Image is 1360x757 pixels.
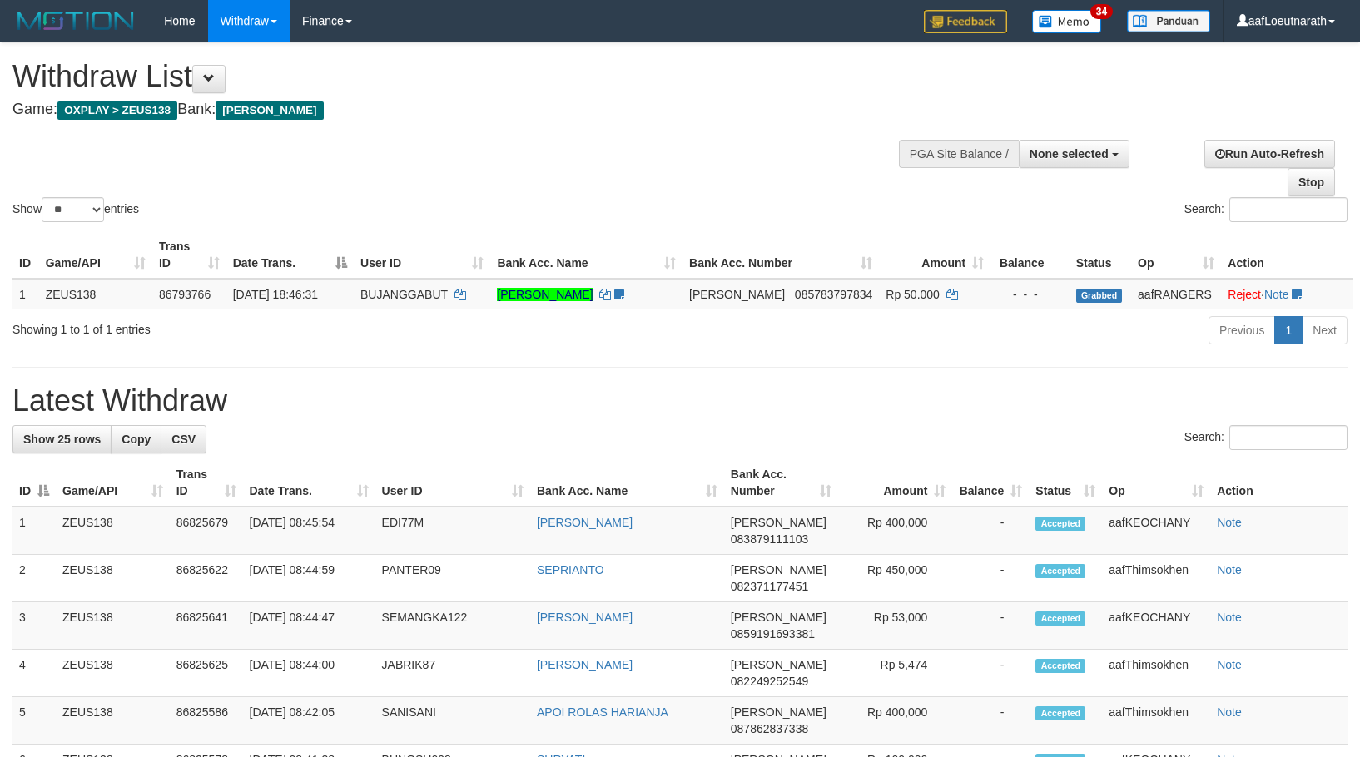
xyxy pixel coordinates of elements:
span: [PERSON_NAME] [731,563,826,576]
th: ID [12,231,39,279]
th: Bank Acc. Number: activate to sort column ascending [724,459,838,507]
td: · [1221,279,1353,309]
td: aafThimsokhen [1102,697,1210,745]
a: Show 25 rows [12,425,112,453]
td: 3 [12,602,56,650]
td: 1 [12,279,39,309]
td: Rp 53,000 [838,602,953,650]
th: Bank Acc. Name: activate to sort column ascending [490,231,682,279]
a: Note [1217,705,1242,719]
img: panduan.png [1127,10,1210,32]
td: JABRIK87 [375,650,530,697]
td: aafKEOCHANY [1102,507,1210,555]
a: [PERSON_NAME] [497,288,593,301]
span: [DATE] 18:46:31 [233,288,318,301]
td: 86825586 [170,697,243,745]
td: aafRANGERS [1131,279,1221,309]
td: [DATE] 08:45:54 [243,507,375,555]
th: Trans ID: activate to sort column ascending [170,459,243,507]
a: Note [1217,611,1242,624]
td: 86825625 [170,650,243,697]
a: Note [1217,563,1242,576]
td: ZEUS138 [56,697,170,745]
td: aafThimsokhen [1102,555,1210,602]
td: ZEUS138 [39,279,152,309]
span: Accepted [1035,611,1085,626]
td: 86825622 [170,555,243,602]
td: 5 [12,697,56,745]
a: Run Auto-Refresh [1204,140,1335,168]
a: [PERSON_NAME] [537,611,633,624]
a: Note [1217,516,1242,529]
td: ZEUS138 [56,650,170,697]
span: OXPLAY > ZEUS138 [57,101,177,120]
td: aafKEOCHANY [1102,602,1210,650]
div: PGA Site Balance / [899,140,1019,168]
span: [PERSON_NAME] [731,611,826,624]
th: Game/API: activate to sort column ascending [39,231,152,279]
th: Status: activate to sort column ascending [1029,459,1102,507]
a: [PERSON_NAME] [537,658,633,671]
th: Game/API: activate to sort column ascending [56,459,170,507]
a: Reject [1228,288,1261,301]
span: Show 25 rows [23,433,101,446]
span: BUJANGGABUT [360,288,448,301]
td: - [952,507,1029,555]
img: Button%20Memo.svg [1032,10,1102,33]
td: ZEUS138 [56,555,170,602]
td: [DATE] 08:44:47 [243,602,375,650]
a: SEPRIANTO [537,563,604,576]
span: [PERSON_NAME] [731,705,826,719]
span: Copy 083879111103 to clipboard [731,532,808,546]
span: [PERSON_NAME] [216,101,323,120]
span: [PERSON_NAME] [689,288,785,301]
span: Rp 50.000 [886,288,940,301]
select: Showentries [42,197,104,222]
td: 86825679 [170,507,243,555]
span: Accepted [1035,706,1085,720]
input: Search: [1229,425,1348,450]
td: [DATE] 08:42:05 [243,697,375,745]
span: 86793766 [159,288,211,301]
td: [DATE] 08:44:00 [243,650,375,697]
a: Next [1302,316,1348,344]
label: Search: [1184,425,1348,450]
th: User ID: activate to sort column ascending [375,459,530,507]
td: - [952,602,1029,650]
td: Rp 400,000 [838,697,953,745]
td: - [952,650,1029,697]
td: 2 [12,555,56,602]
span: Accepted [1035,659,1085,673]
th: Action [1210,459,1348,507]
th: Balance: activate to sort column ascending [952,459,1029,507]
span: CSV [171,433,196,446]
th: Trans ID: activate to sort column ascending [152,231,226,279]
td: - [952,697,1029,745]
span: Accepted [1035,564,1085,578]
span: None selected [1030,147,1109,161]
td: ZEUS138 [56,602,170,650]
span: Copy 085783797834 to clipboard [795,288,872,301]
td: SEMANGKA122 [375,602,530,650]
td: SANISANI [375,697,530,745]
span: [PERSON_NAME] [731,516,826,529]
th: Action [1221,231,1353,279]
label: Search: [1184,197,1348,222]
th: Bank Acc. Name: activate to sort column ascending [530,459,724,507]
span: Grabbed [1076,289,1123,303]
div: - - - [997,286,1062,303]
th: Amount: activate to sort column ascending [879,231,990,279]
td: aafThimsokhen [1102,650,1210,697]
td: 86825641 [170,602,243,650]
a: Copy [111,425,161,453]
label: Show entries [12,197,139,222]
td: ZEUS138 [56,507,170,555]
th: Date Trans.: activate to sort column ascending [243,459,375,507]
th: User ID: activate to sort column ascending [354,231,490,279]
td: Rp 450,000 [838,555,953,602]
span: [PERSON_NAME] [731,658,826,671]
a: [PERSON_NAME] [537,516,633,529]
td: PANTER09 [375,555,530,602]
td: [DATE] 08:44:59 [243,555,375,602]
div: Showing 1 to 1 of 1 entries [12,314,554,338]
